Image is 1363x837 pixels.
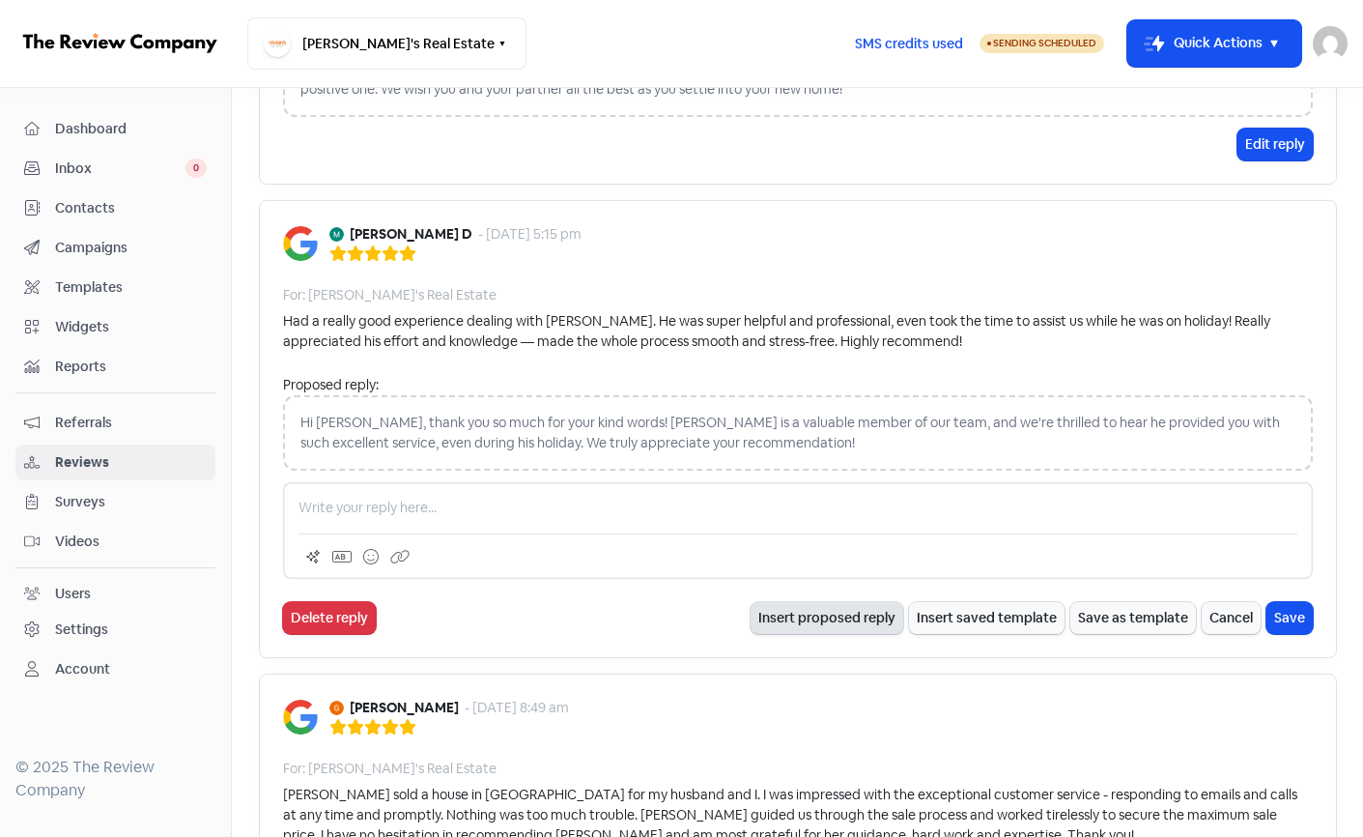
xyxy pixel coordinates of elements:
[909,602,1065,634] button: Insert saved template
[15,651,215,687] a: Account
[980,32,1104,55] a: Sending Scheduled
[55,238,207,258] span: Campaigns
[55,357,207,377] span: Reports
[247,17,526,70] button: [PERSON_NAME]'s Real Estate
[350,698,459,718] b: [PERSON_NAME]
[283,375,1313,395] div: Proposed reply:
[283,226,318,261] img: Image
[283,700,318,735] img: Image
[993,37,1096,49] span: Sending Scheduled
[283,759,497,779] div: For: [PERSON_NAME]'s Real Estate
[329,701,344,715] img: Avatar
[55,317,207,337] span: Widgets
[1237,129,1313,160] button: Edit reply
[1202,602,1261,634] button: Cancel
[350,224,472,245] b: [PERSON_NAME] D
[55,198,207,218] span: Contacts
[1313,26,1348,61] img: User
[15,309,215,345] a: Widgets
[15,524,215,560] a: Videos
[55,584,91,604] div: Users
[15,349,215,385] a: Reports
[1070,602,1196,634] button: Save as template
[465,698,569,718] div: - [DATE] 8:49 am
[15,405,215,441] a: Referrals
[55,620,108,640] div: Settings
[185,159,207,178] span: 0
[15,445,215,480] a: Reviews
[55,532,207,552] span: Videos
[15,484,215,520] a: Surveys
[15,612,215,648] a: Settings
[55,119,207,139] span: Dashboard
[329,227,344,242] img: Avatar
[478,224,582,245] div: - [DATE] 5:15 pm
[15,756,215,802] div: © 2025 The Review Company
[283,311,1313,352] div: Had a really good experience dealing with [PERSON_NAME]. He was super helpful and professional, e...
[1127,20,1301,67] button: Quick Actions
[1266,602,1313,634] button: Save
[55,159,185,179] span: Inbox
[55,492,207,512] span: Surveys
[15,576,215,612] a: Users
[55,277,207,298] span: Templates
[283,602,376,634] button: Delete reply
[55,413,207,433] span: Referrals
[15,151,215,187] a: Inbox 0
[15,230,215,266] a: Campaigns
[838,32,980,52] a: SMS credits used
[283,395,1313,471] div: Hi [PERSON_NAME], thank you so much for your kind words! [PERSON_NAME] is a valuable member of ou...
[751,602,903,634] button: Insert proposed reply
[15,270,215,305] a: Templates
[855,34,963,54] span: SMS credits used
[55,659,110,679] div: Account
[283,285,497,305] div: For: [PERSON_NAME]'s Real Estate
[55,452,207,473] span: Reviews
[15,111,215,147] a: Dashboard
[15,190,215,226] a: Contacts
